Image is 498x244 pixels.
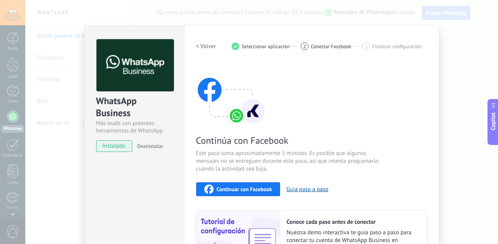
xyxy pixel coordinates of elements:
[137,143,163,150] span: Desinstalar
[286,186,328,193] button: Guía paso a paso
[96,120,173,134] div: Más leads con potentes herramientas de WhatsApp
[96,140,132,152] span: instalado
[303,43,306,50] span: 2
[196,134,381,146] span: Continúa con Facebook
[196,39,216,53] button: < Volver
[287,218,419,226] h2: Conoce cada paso antes de conectar
[96,95,173,120] div: WhatsApp Business
[217,186,272,192] span: Continuar con Facebook
[489,113,497,131] span: Copilot
[96,39,174,92] img: logo_main.png
[242,44,290,49] span: Seleccionar aplicación
[196,150,381,173] span: Este paso toma aproximadamente 5 minutos. Es posible que algunos mensajes no se entreguen durante...
[196,182,281,196] button: Continuar con Facebook
[365,43,368,50] span: 3
[372,44,421,49] span: Finalizar configuración
[196,43,216,50] h2: < Volver
[134,140,163,152] button: Desinstalar
[311,44,352,49] span: Conectar Facebook
[196,63,266,125] img: connect with facebook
